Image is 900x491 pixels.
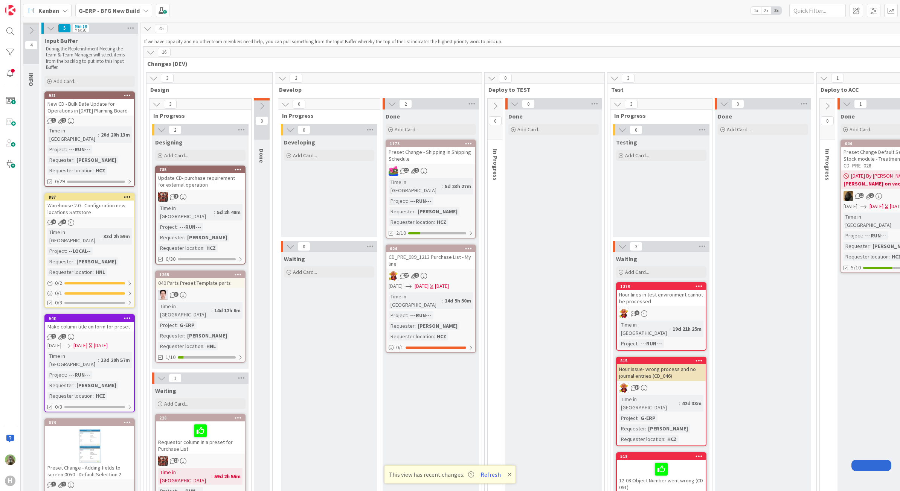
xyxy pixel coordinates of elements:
div: HCZ [435,218,448,226]
div: [PERSON_NAME] [75,381,118,389]
span: 2 [414,273,419,278]
div: Requester location [47,392,93,400]
span: : [73,156,75,164]
span: Test [611,86,804,93]
div: Make column title uniform for preset [45,322,134,331]
div: 674 [45,419,134,426]
div: Project [619,414,638,422]
img: JK [158,192,168,202]
span: : [93,268,94,276]
span: 3 [164,100,177,109]
span: Add Card... [164,400,188,407]
span: : [203,342,204,350]
div: 887 [49,195,134,200]
a: 1370Hour lines in test environment cannot be processedLCTime in [GEOGRAPHIC_DATA]:19d 21h 25mProj... [616,282,706,351]
div: [DATE] [94,342,108,350]
div: 0/1 [45,289,134,298]
div: Requester location [47,268,93,276]
div: Time in [GEOGRAPHIC_DATA] [158,468,211,485]
span: Add Card... [850,126,874,133]
div: Preset Change - Shipping in Shipping Schedule [386,147,475,164]
div: Hour lines in test environment cannot be processed [617,290,706,306]
span: 1 [831,74,844,83]
span: 2 [399,99,412,108]
div: 887Warehouse 2.0 - Configuration new locations Sattstore [45,194,134,217]
div: 0/2 [45,278,134,288]
div: 1265 [159,272,245,277]
span: Done [508,112,523,120]
span: Done [718,112,732,120]
div: 33d 20h 57m [99,356,132,364]
span: Add Card... [625,269,649,275]
div: 33d 2h 59m [102,232,132,240]
span: : [101,232,102,240]
span: 2 [169,125,182,134]
span: Add Card... [53,78,78,85]
div: 0/1 [386,343,475,352]
div: 228 [156,415,245,421]
div: Time in [GEOGRAPHIC_DATA] [47,228,101,245]
span: : [73,257,75,266]
div: 981New CD - Bulk Date Update for Operations in [DATE] Planning Board [45,92,134,116]
span: Designing [155,138,183,146]
span: 2 [414,168,419,173]
span: Add Card... [293,269,317,275]
div: Update CD- purchase requirement for external operation [156,173,245,190]
div: Time in [GEOGRAPHIC_DATA] [389,292,442,309]
div: Requester [47,156,73,164]
div: Requester location [619,435,664,443]
span: 3 [635,310,639,315]
span: : [177,321,178,329]
div: ll [156,290,245,300]
div: 1173 [386,140,475,147]
div: ---RUN--- [863,231,888,240]
div: Requester location [47,166,93,175]
div: [PERSON_NAME] [185,233,229,242]
span: : [66,145,67,154]
span: 10 [859,193,864,198]
div: HCZ [204,244,218,252]
img: Visit kanbanzone.com [5,5,15,15]
span: [DATE] [844,202,857,210]
span: : [434,218,435,226]
img: TT [5,455,15,465]
div: Requester location [158,342,203,350]
div: 59d 2h 55m [212,472,243,480]
span: 1 [174,194,178,199]
span: 0/3 [55,299,62,307]
span: In Progress [282,112,371,119]
span: INFO [27,73,35,86]
div: Time in [GEOGRAPHIC_DATA] [619,321,670,337]
div: 785Update CD- purchase requirement for external operation [156,166,245,190]
span: 3x [771,7,781,14]
span: : [184,233,185,242]
span: : [415,322,416,330]
div: 518 [620,454,706,459]
div: LC [386,271,475,281]
div: Requester [158,331,184,340]
div: Project [844,231,862,240]
div: Requester [47,257,73,266]
div: Time in [GEOGRAPHIC_DATA] [389,178,442,195]
div: 674Preset Change - Adding fields to screen 0050 - Default Selection 2 [45,419,134,479]
span: 2 [61,118,66,123]
span: 1 [51,118,56,123]
div: Warehouse 2.0 - Configuration new locations Sattstore [45,201,134,217]
div: ---RUN--- [408,311,433,319]
span: 1x [751,7,761,14]
div: 887 [45,194,134,201]
button: Refresh [478,470,503,479]
div: ---RUN--- [408,197,433,205]
div: LC [617,383,706,393]
span: 0/29 [55,178,65,185]
div: Requester [389,322,415,330]
span: 5/10 [851,264,861,272]
div: LC [617,309,706,318]
div: 981 [45,92,134,99]
span: Add Card... [517,126,542,133]
div: ---RUN--- [67,145,92,154]
div: Requester location [158,244,203,252]
span: 0 [522,99,535,108]
div: JK [156,456,245,466]
b: G-ERP - BFG New Build [79,7,140,14]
